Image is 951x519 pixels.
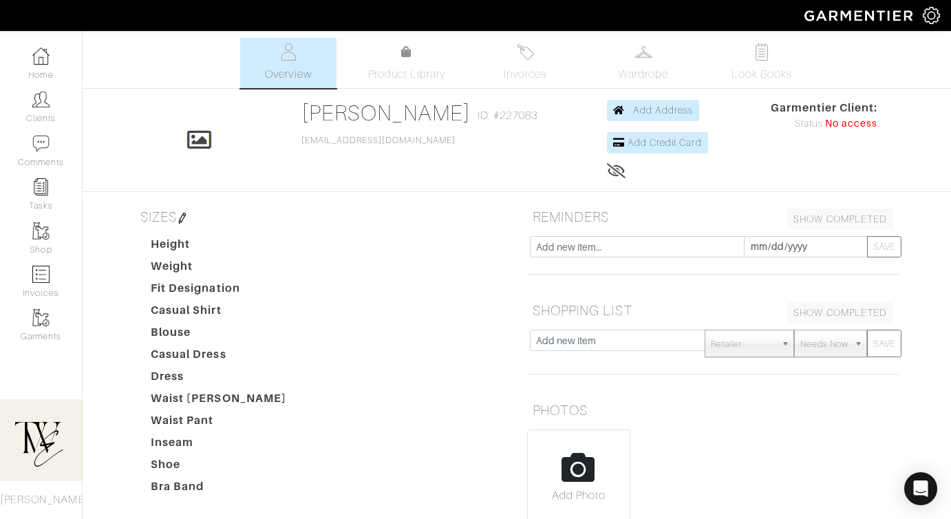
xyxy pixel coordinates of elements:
[731,66,793,83] span: Look Books
[714,38,810,88] a: Look Books
[240,38,336,88] a: Overview
[504,66,546,83] span: Invoices
[633,105,694,116] span: Add Address
[140,346,297,368] dt: Casual Dress
[368,66,446,83] span: Product Library
[754,43,771,61] img: todo-9ac3debb85659649dc8f770b8b6100bb5dab4b48dedcbae339e5042a72dfd3cc.svg
[265,66,311,83] span: Overview
[771,116,878,131] div: Status:
[135,203,506,231] h5: SIZES
[32,91,50,108] img: clients-icon-6bae9207a08558b7cb47a8932f037763ab4055f8c8b6bfacd5dc20c3e0201464.png
[140,478,297,500] dt: Bra Band
[32,222,50,240] img: garments-icon-b7da505a4dc4fd61783c78ac3ca0ef83fa9d6f193b1c9dc38574b1d14d53ca28.png
[771,100,878,116] span: Garmentier Client:
[140,280,297,302] dt: Fit Designation
[867,330,901,357] button: SAVE
[301,100,471,125] a: [PERSON_NAME]
[635,43,652,61] img: wardrobe-487a4870c1b7c33e795ec22d11cfc2ed9d08956e64fb3008fe2437562e282088.svg
[530,236,745,257] input: Add new item...
[140,302,297,324] dt: Casual Shirt
[477,38,573,88] a: Invoices
[923,7,940,24] img: gear-icon-white-bd11855cb880d31180b6d7d6211b90ccbf57a29d726f0c71d8c61bd08dd39cc2.png
[607,100,700,121] a: Add Address
[711,330,776,358] span: Retailer
[619,66,668,83] span: Wardrobe
[787,302,893,324] a: SHOW COMPLETED
[530,330,705,351] input: Add new item
[140,434,297,456] dt: Inseam
[527,297,899,324] h5: SHOPPING LIST
[867,236,901,257] button: SAVE
[32,47,50,65] img: dashboard-icon-dbcd8f5a0b271acd01030246c82b418ddd0df26cd7fceb0bd07c9910d44c42f6.png
[32,266,50,283] img: orders-icon-0abe47150d42831381b5fb84f609e132dff9fe21cb692f30cb5eec754e2cba89.png
[825,116,877,131] span: No access
[787,209,893,230] a: SHOW COMPLETED
[140,390,297,412] dt: Waist [PERSON_NAME]
[800,330,848,358] span: Needs Now
[517,43,534,61] img: orders-27d20c2124de7fd6de4e0e44c1d41de31381a507db9b33961299e4e07d508b8c.svg
[527,396,899,424] h5: PHOTOS
[32,135,50,152] img: comment-icon-a0a6a9ef722e966f86d9cbdc48e553b5cf19dbc54f86b18d962a5391bc8f6eb6.png
[301,136,456,145] a: [EMAIL_ADDRESS][DOMAIN_NAME]
[140,324,297,346] dt: Blouse
[359,44,455,83] a: Product Library
[32,309,50,326] img: garments-icon-b7da505a4dc4fd61783c78ac3ca0ef83fa9d6f193b1c9dc38574b1d14d53ca28.png
[140,258,297,280] dt: Weight
[140,412,297,434] dt: Waist Pant
[628,137,702,148] span: Add Credit Card
[478,107,537,124] span: ID: #227083
[177,213,188,224] img: pen-cf24a1663064a2ec1b9c1bd2387e9de7a2fa800b781884d57f21acf72779bad2.png
[595,38,692,88] a: Wardrobe
[140,236,297,258] dt: Height
[32,178,50,195] img: reminder-icon-8004d30b9f0a5d33ae49ab947aed9ed385cf756f9e5892f1edd6e32f2345188e.png
[280,43,297,61] img: basicinfo-40fd8af6dae0f16599ec9e87c0ef1c0a1fdea2edbe929e3d69a839185d80c458.svg
[904,472,937,505] div: Open Intercom Messenger
[140,368,297,390] dt: Dress
[607,132,708,153] a: Add Credit Card
[798,3,923,28] img: garmentier-logo-header-white-b43fb05a5012e4ada735d5af1a66efaba907eab6374d6393d1fbf88cb4ef424d.png
[527,203,899,231] h5: REMINDERS
[140,456,297,478] dt: Shoe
